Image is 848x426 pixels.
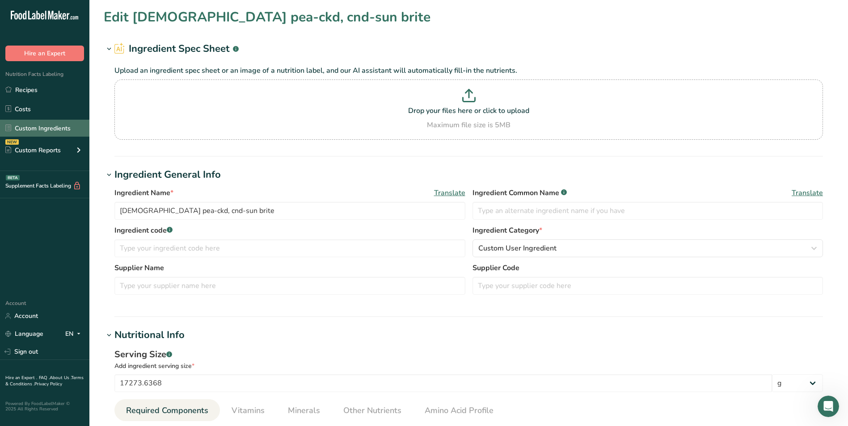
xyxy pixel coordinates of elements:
[818,396,839,417] iframe: Intercom live chat
[473,239,823,257] button: Custom User Ingredient
[5,401,84,412] div: Powered By FoodLabelMaker © 2025 All Rights Reserved
[343,405,401,417] span: Other Nutrients
[126,405,208,417] span: Required Components
[114,42,239,56] h2: Ingredient Spec Sheet
[792,188,823,198] span: Translate
[117,105,821,116] p: Drop your files here or click to upload
[114,348,823,361] div: Serving Size
[473,225,823,236] label: Ingredient Category
[104,7,430,27] h1: Edit [DEMOGRAPHIC_DATA] pea-ckd, cnd-sun brite
[114,188,173,198] span: Ingredient Name
[5,326,43,342] a: Language
[473,263,823,273] label: Supplier Code
[478,243,557,254] span: Custom User Ingredient
[5,375,84,387] a: Terms & Conditions .
[114,374,772,392] input: Type your serving size here
[425,405,494,417] span: Amino Acid Profile
[39,375,50,381] a: FAQ .
[34,381,62,387] a: Privacy Policy
[50,375,71,381] a: About Us .
[232,405,265,417] span: Vitamins
[114,361,823,371] div: Add ingredient serving size
[473,277,823,295] input: Type your supplier code here
[5,375,37,381] a: Hire an Expert .
[5,46,84,61] button: Hire an Expert
[473,202,823,220] input: Type an alternate ingredient name if you have
[117,120,821,130] div: Maximum file size is 5MB
[114,328,185,342] div: Nutritional Info
[5,146,61,155] div: Custom Reports
[114,277,465,295] input: Type your supplier name here
[434,188,465,198] span: Translate
[114,202,465,220] input: Type your ingredient name here
[114,167,221,182] div: Ingredient General Info
[6,175,20,180] div: BETA
[114,225,465,236] label: Ingredient code
[288,405,320,417] span: Minerals
[65,329,84,339] div: EN
[473,188,567,198] span: Ingredient Common Name
[5,139,19,145] div: NEW
[114,263,465,273] label: Supplier Name
[114,239,465,257] input: Type your ingredient code here
[114,65,823,76] p: Upload an ingredient spec sheet or an image of a nutrition label, and our AI assistant will autom...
